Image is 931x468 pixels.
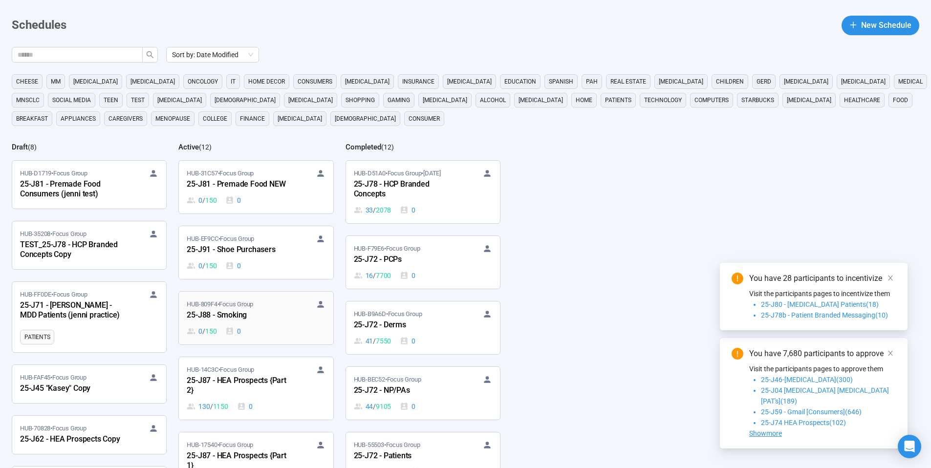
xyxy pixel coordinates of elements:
[749,429,782,437] span: Showmore
[388,95,410,105] span: gaming
[504,77,536,86] span: education
[423,95,467,105] span: [MEDICAL_DATA]
[741,95,774,105] span: starbucks
[373,336,376,346] span: /
[225,195,241,206] div: 0
[761,419,846,426] span: 25-J74 HEA Prospects(102)
[887,275,894,281] span: close
[346,301,500,354] a: HUB-B9A6D•Focus Group25-J72 - Derms41 / 75500
[52,95,91,105] span: social media
[202,195,205,206] span: /
[376,401,391,412] span: 9105
[288,95,333,105] span: [MEDICAL_DATA]
[205,326,217,337] span: 150
[298,77,332,86] span: consumers
[586,77,598,86] span: PAH
[354,384,461,397] div: 25-J72 - NP/PAs
[400,401,415,412] div: 0
[20,424,87,433] span: HUB-70828 • Focus Group
[376,205,391,215] span: 2078
[108,114,143,124] span: caregivers
[179,226,333,279] a: HUB-EF9CC•Focus Group25-J91 - Shoe Purchasers0 / 1500
[354,375,421,384] span: HUB-BEC52 • Focus Group
[716,77,744,86] span: children
[787,95,831,105] span: [MEDICAL_DATA]
[179,357,333,420] a: HUB-14C3C•Focus Group25-J87 - HEA Prospects {Part 2}130 / 11500
[447,77,492,86] span: [MEDICAL_DATA]
[188,77,218,86] span: oncology
[278,114,322,124] span: [MEDICAL_DATA]
[12,161,166,209] a: HUB-D1719•Focus Group25-J81 - Premade Food Consumers (jenni test)
[761,386,889,405] span: 25-J04 [MEDICAL_DATA] [MEDICAL_DATA] [PAT's](189)
[187,326,217,337] div: 0
[203,114,227,124] span: college
[373,270,376,281] span: /
[354,319,461,332] div: 25-J72 - Derms
[16,95,40,105] span: mnsclc
[104,95,118,105] span: Teen
[844,95,880,105] span: healthcare
[187,299,253,309] span: HUB-809F4 • Focus Group
[12,365,166,403] a: HUB-FAF45•Focus Group25-J45 "Kasey" Copy
[887,350,894,357] span: close
[757,77,771,86] span: GERD
[61,114,96,124] span: appliances
[354,270,391,281] div: 16
[400,336,415,346] div: 0
[354,401,391,412] div: 44
[187,244,294,256] div: 25-J91 - Shoe Purchasers
[12,221,166,269] a: HUB-35208•Focus GroupTEST_25-J78 - HCP Branded Concepts Copy
[400,270,415,281] div: 0
[131,95,145,105] span: Test
[225,326,241,337] div: 0
[402,77,434,86] span: Insurance
[400,205,415,215] div: 0
[12,16,66,35] h1: Schedules
[354,205,391,215] div: 33
[20,373,87,383] span: HUB-FAF45 • Focus Group
[187,375,294,397] div: 25-J87 - HEA Prospects {Part 2}
[20,229,87,239] span: HUB-35208 • Focus Group
[354,309,422,319] span: HUB-B9A6D • Focus Group
[179,292,333,344] a: HUB-809F4•Focus Group25-J88 - Smoking0 / 1500
[749,348,896,360] div: You have 7,680 participants to approve
[346,161,500,223] a: HUB-D51A0•Focus Group•[DATE]25-J78 - HCP Branded Concepts33 / 20780
[231,77,236,86] span: it
[376,270,391,281] span: 7700
[784,77,828,86] span: [MEDICAL_DATA]
[749,363,896,374] p: Visit the participants pages to approve them
[73,77,118,86] span: [MEDICAL_DATA]
[373,401,376,412] span: /
[187,234,254,244] span: HUB-EF9CC • Focus Group
[240,114,265,124] span: finance
[130,77,175,86] span: [MEDICAL_DATA]
[373,205,376,215] span: /
[346,236,500,289] a: HUB-F79E6•Focus Group25-J72 - PCPs16 / 77000
[354,336,391,346] div: 41
[205,260,217,271] span: 150
[213,401,228,412] span: 1150
[178,143,199,151] h2: Active
[354,178,461,201] div: 25-J78 - HCP Branded Concepts
[225,260,241,271] div: 0
[893,95,908,105] span: Food
[381,143,394,151] span: ( 12 )
[187,440,253,450] span: HUB-17540 • Focus Group
[346,95,375,105] span: shopping
[20,169,87,178] span: HUB-D1719 • Focus Group
[576,95,592,105] span: home
[199,143,212,151] span: ( 12 )
[659,77,703,86] span: [MEDICAL_DATA]
[20,290,87,299] span: HUB-FF0DE • Focus Group
[179,161,333,213] a: HUB-31C57•Focus Group25-J81 - Premade Food NEW0 / 1500
[215,95,276,105] span: [DEMOGRAPHIC_DATA]
[205,195,217,206] span: 150
[187,401,228,412] div: 130
[335,114,396,124] span: [DEMOGRAPHIC_DATA]
[187,309,294,322] div: 25-J88 - Smoking
[605,95,631,105] span: Patients
[354,254,461,266] div: 25-J72 - PCPs
[346,367,500,420] a: HUB-BEC52•Focus Group25-J72 - NP/PAs44 / 91050
[549,77,573,86] span: Spanish
[157,95,202,105] span: [MEDICAL_DATA]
